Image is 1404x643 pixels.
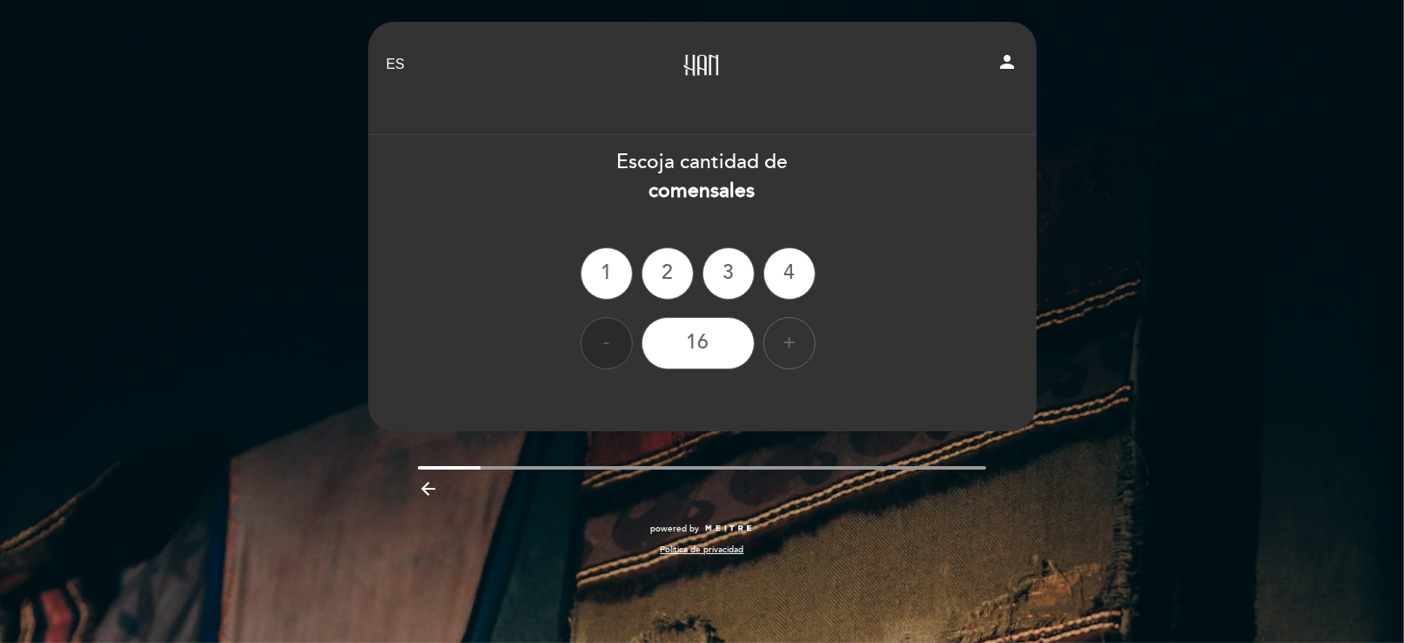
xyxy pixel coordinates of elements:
div: 3 [702,247,755,300]
div: 16 [642,317,755,369]
div: + [763,317,816,369]
div: - [581,317,633,369]
i: arrow_backward [418,478,439,499]
div: 2 [642,247,694,300]
div: 1 [581,247,633,300]
div: 4 [763,247,816,300]
i: person [998,51,1018,72]
img: MEITRE [704,525,754,533]
b: comensales [649,179,756,203]
div: Escoja cantidad de [367,148,1038,206]
a: Política de privacidad [660,544,743,556]
span: powered by [651,523,700,535]
a: powered by [651,523,754,535]
button: person [998,51,1018,78]
a: [PERSON_NAME] [594,41,811,89]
